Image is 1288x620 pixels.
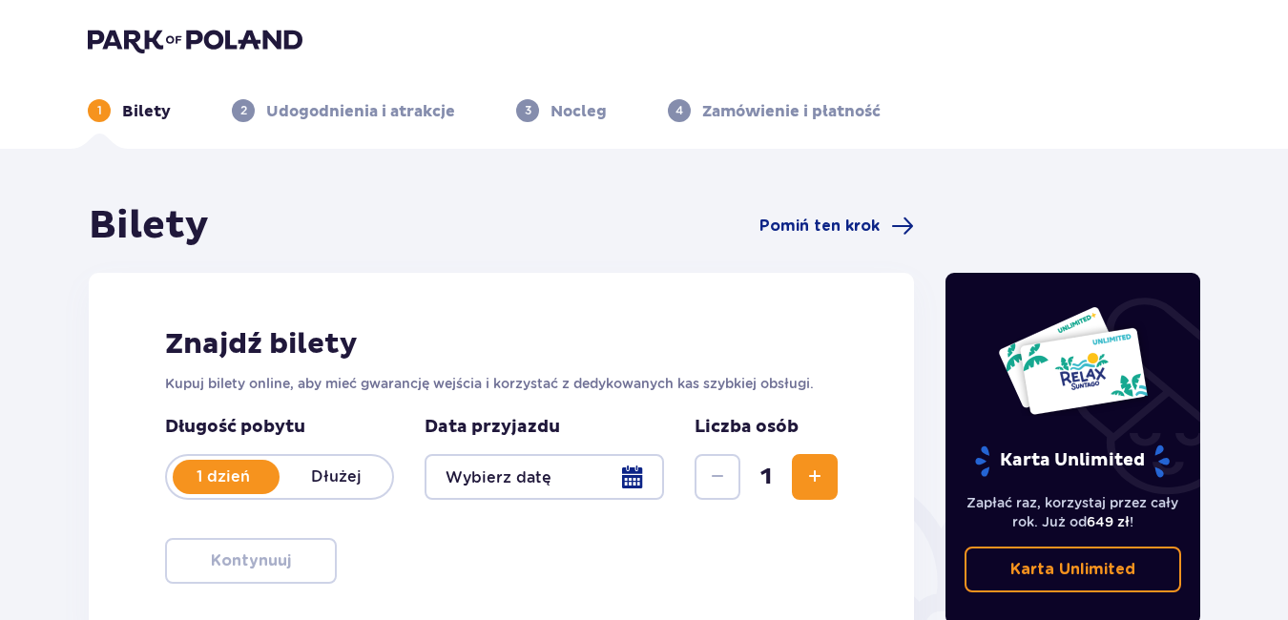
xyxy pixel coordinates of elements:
[551,101,607,122] p: Nocleg
[165,416,394,439] p: Długość pobytu
[702,101,881,122] p: Zamówienie i płatność
[1010,559,1135,580] p: Karta Unlimited
[165,326,838,362] h2: Znajdź bilety
[88,99,171,122] div: 1Bilety
[965,547,1182,592] a: Karta Unlimited
[266,101,455,122] p: Udogodnienia i atrakcje
[516,99,607,122] div: 3Nocleg
[759,215,914,238] a: Pomiń ten krok
[232,99,455,122] div: 2Udogodnienia i atrakcje
[973,444,1172,478] p: Karta Unlimited
[165,374,838,393] p: Kupuj bilety online, aby mieć gwarancję wejścia i korzystać z dedykowanych kas szybkiej obsługi.
[675,102,683,119] p: 4
[167,466,280,487] p: 1 dzień
[97,102,102,119] p: 1
[122,101,171,122] p: Bilety
[89,202,209,250] h1: Bilety
[165,538,337,584] button: Kontynuuj
[744,463,788,491] span: 1
[280,466,392,487] p: Dłużej
[792,454,838,500] button: Zwiększ
[695,416,799,439] p: Liczba osób
[997,305,1149,416] img: Dwie karty całoroczne do Suntago z napisem 'UNLIMITED RELAX', na białym tle z tropikalnymi liśćmi...
[695,454,740,500] button: Zmniejsz
[759,216,880,237] span: Pomiń ten krok
[525,102,531,119] p: 3
[211,550,291,571] p: Kontynuuj
[668,99,881,122] div: 4Zamówienie i płatność
[88,27,302,53] img: Park of Poland logo
[965,493,1182,531] p: Zapłać raz, korzystaj przez cały rok. Już od !
[425,416,560,439] p: Data przyjazdu
[240,102,247,119] p: 2
[1087,514,1130,529] span: 649 zł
